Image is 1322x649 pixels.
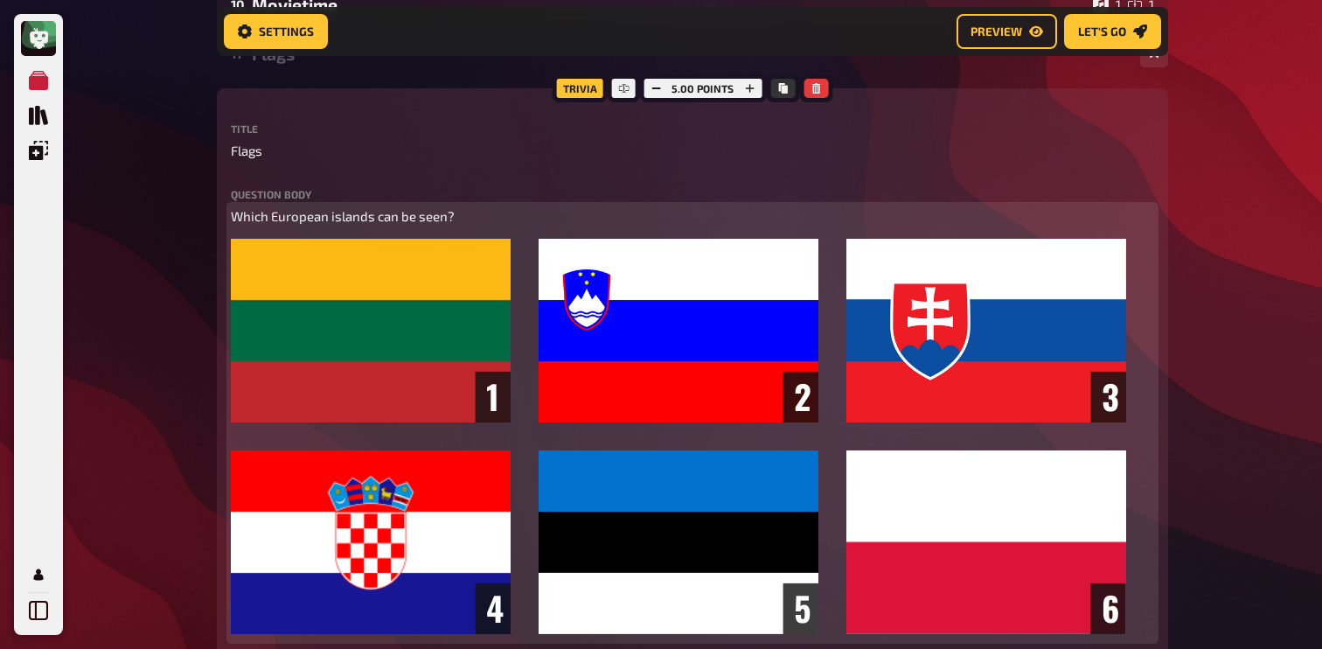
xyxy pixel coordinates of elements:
[21,557,56,592] a: Profile
[21,63,56,98] a: My Quizzes
[639,74,766,102] div: 5.00 points
[231,189,1154,199] label: Question body
[971,25,1022,38] span: Preview
[224,14,328,49] button: Settings
[1078,25,1126,38] span: Let's go
[231,208,455,224] span: Which European islands can be seen?
[231,239,1126,634] img: Flags
[231,123,1154,134] label: Title
[21,133,56,168] a: Overlays
[21,98,56,133] a: Quiz Library
[957,14,1057,49] button: Preview
[231,141,262,161] span: Flags
[770,79,795,98] button: Copy
[553,74,608,102] div: Trivia
[1064,14,1161,49] button: Let's go
[259,25,314,38] span: Settings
